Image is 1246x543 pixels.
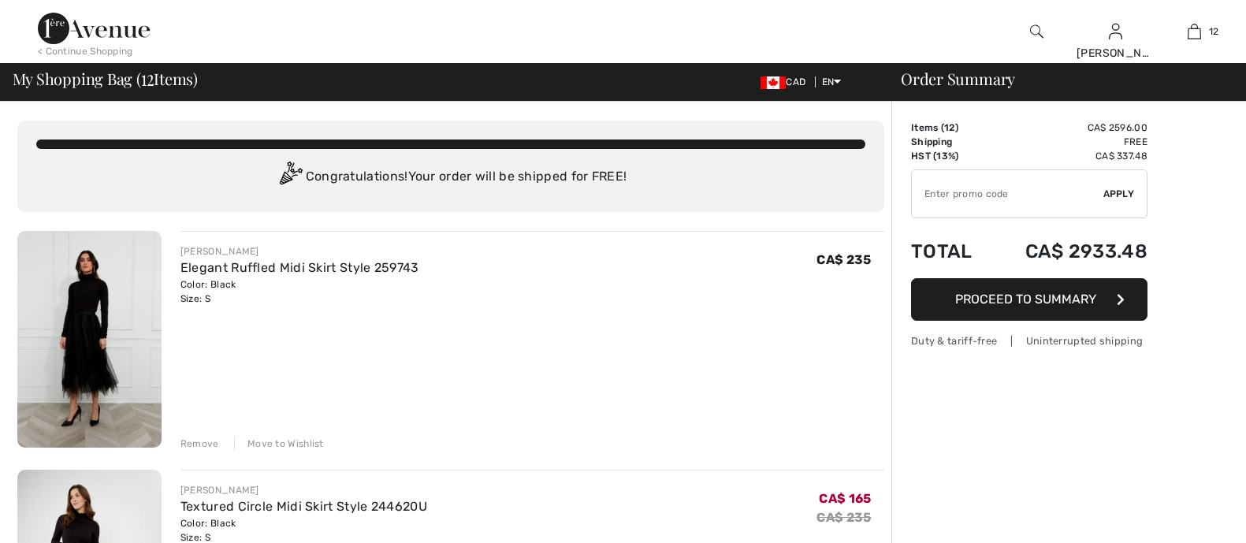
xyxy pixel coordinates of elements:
[180,437,219,451] div: Remove
[911,225,990,278] td: Total
[882,71,1237,87] div: Order Summary
[1188,22,1201,41] img: My Bag
[912,170,1103,218] input: Promo code
[1030,22,1043,41] img: search the website
[990,135,1147,149] td: Free
[180,260,419,275] a: Elegant Ruffled Midi Skirt Style 259743
[234,437,324,451] div: Move to Wishlist
[141,67,154,87] span: 12
[944,122,955,133] span: 12
[274,162,306,193] img: Congratulation2.svg
[180,277,419,306] div: Color: Black Size: S
[180,483,427,497] div: [PERSON_NAME]
[761,76,812,87] span: CAD
[38,44,133,58] div: < Continue Shopping
[911,135,990,149] td: Shipping
[990,121,1147,135] td: CA$ 2596.00
[17,231,162,448] img: Elegant Ruffled Midi Skirt Style 259743
[816,252,871,267] span: CA$ 235
[1209,24,1219,39] span: 12
[13,71,199,87] span: My Shopping Bag ( Items)
[911,121,990,135] td: Items ( )
[36,162,865,193] div: Congratulations! Your order will be shipped for FREE!
[1103,187,1135,201] span: Apply
[38,13,150,44] img: 1ère Avenue
[911,149,990,163] td: HST (13%)
[180,244,419,258] div: [PERSON_NAME]
[1155,22,1233,41] a: 12
[816,510,871,525] s: CA$ 235
[822,76,842,87] span: EN
[1109,24,1122,39] a: Sign In
[990,225,1147,278] td: CA$ 2933.48
[761,76,786,89] img: Canadian Dollar
[990,149,1147,163] td: CA$ 337.48
[911,333,1147,348] div: Duty & tariff-free | Uninterrupted shipping
[819,491,871,506] span: CA$ 165
[1109,22,1122,41] img: My Info
[1077,45,1154,61] div: [PERSON_NAME]
[180,499,427,514] a: Textured Circle Midi Skirt Style 244620U
[955,292,1096,307] span: Proceed to Summary
[911,278,1147,321] button: Proceed to Summary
